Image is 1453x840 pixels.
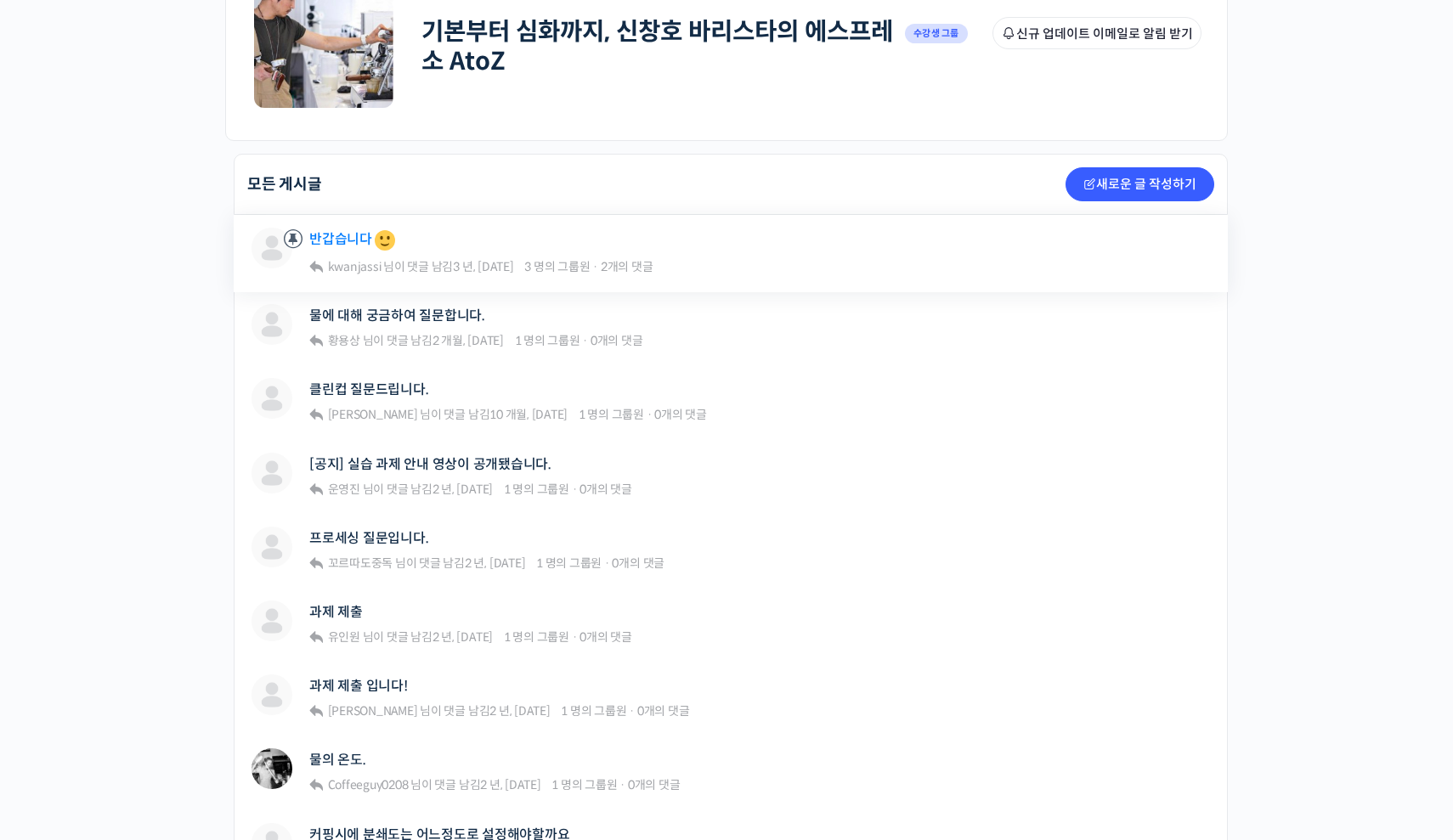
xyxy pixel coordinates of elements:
[619,777,625,792] span: ·
[629,703,635,719] span: ·
[375,230,395,251] img: 🙂
[325,703,551,719] span: 님이 댓글 남김
[325,555,393,571] a: 꼬르따도중독
[325,333,360,348] a: 황용상
[536,555,602,571] span: 1 명의 그룹원
[325,777,541,792] span: 님이 댓글 남김
[325,407,418,422] a: [PERSON_NAME]
[572,629,578,645] span: ·
[504,629,569,645] span: 1 명의 그룹원
[421,16,893,76] a: 기본부터 심화까지, 신창호 바리스타의 에스프레소 AtoZ
[328,333,360,348] span: 황용상
[309,530,428,546] a: 프로세싱 질문입니다.
[309,604,363,620] a: 과제 제출
[572,482,578,497] span: ·
[1066,167,1214,201] a: 새로운 글 작성하기
[433,482,493,497] a: 2 년, [DATE]
[647,407,653,422] span: ·
[637,703,690,719] span: 0개의 댓글
[325,629,493,645] span: 님이 댓글 남김
[328,555,393,571] span: 꼬르따도중독
[504,482,569,497] span: 1 명의 그룹원
[453,259,513,274] a: 3 년, [DATE]
[325,333,504,348] span: 님이 댓글 남김
[328,703,418,719] span: [PERSON_NAME]
[604,555,610,571] span: ·
[580,482,632,497] span: 0개의 댓글
[325,777,409,792] a: Coffeeguy0208
[433,629,493,645] a: 2 년, [DATE]
[612,555,664,571] span: 0개의 댓글
[325,629,360,645] a: 유인원
[561,703,626,719] span: 1 명의 그룹원
[263,564,283,578] span: 설정
[465,555,525,571] a: 2 년, [DATE]
[328,777,409,792] span: Coffeeguy0208
[579,407,644,422] span: 1 명의 그룹원
[309,752,366,768] a: 물의 온도.
[489,703,550,719] a: 2 년, [DATE]
[328,482,360,497] span: 운영진
[601,259,653,274] span: 2개의 댓글
[309,228,398,253] a: 반갑습니다
[515,333,580,348] span: 1 명의 그룹원
[582,333,588,348] span: ·
[591,333,643,348] span: 0개의 댓글
[5,538,112,581] a: 홈
[524,259,590,274] span: 3 명의 그룹원
[328,407,418,422] span: [PERSON_NAME]
[309,456,551,472] a: [공지] 실습 과제 안내 영상이 공개됐습니다.
[54,564,64,578] span: 홈
[433,333,504,348] a: 2 개월, [DATE]
[325,703,418,719] a: [PERSON_NAME]
[580,629,632,645] span: 0개의 댓글
[328,629,360,645] span: 유인원
[628,777,681,792] span: 0개의 댓글
[247,177,322,192] h2: 모든 게시글
[654,407,707,422] span: 0개의 댓글
[325,259,514,274] span: 님이 댓글 남김
[155,565,176,578] span: 대화
[325,259,382,274] a: kwanjassi
[219,538,326,581] a: 설정
[328,259,382,274] span: kwanjassi
[480,777,540,792] a: 2 년, [DATE]
[325,482,360,497] a: 운영진
[309,678,408,694] a: 과제 제출 입니다!
[325,555,526,571] span: 님이 댓글 남김
[592,259,598,274] span: ·
[309,381,428,397] a: 클린컵 질문드립니다.
[325,407,568,422] span: 님이 댓글 남김
[905,24,968,43] span: 수강생 그룹
[112,538,219,581] a: 대화
[551,777,617,792] span: 1 명의 그룹원
[992,17,1201,49] button: 신규 업데이트 이메일로 알림 받기
[325,482,493,497] span: 님이 댓글 남김
[309,307,485,324] a: 물에 대해 궁금하여 질문합니다.
[489,407,568,422] a: 10 개월, [DATE]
